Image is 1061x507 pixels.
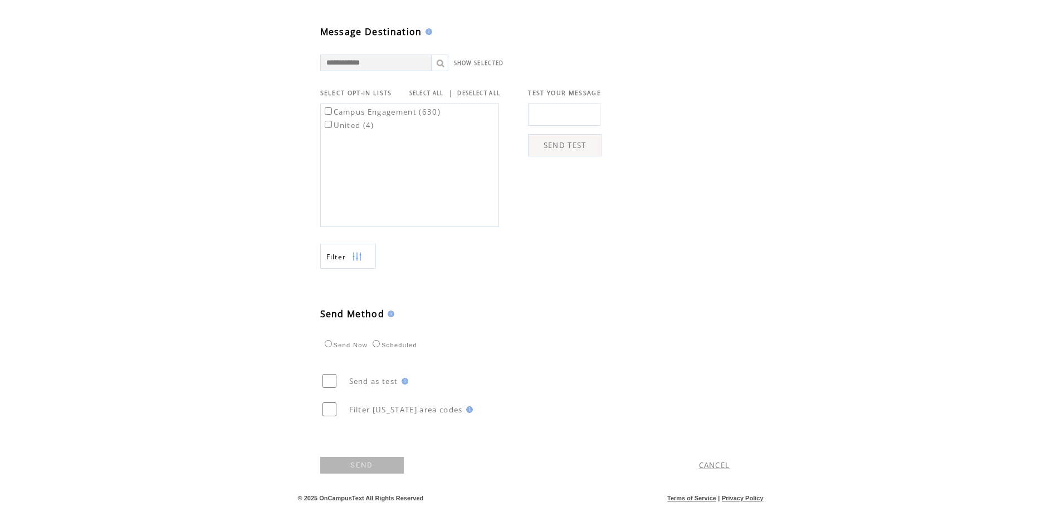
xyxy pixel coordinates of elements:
[373,340,380,347] input: Scheduled
[454,60,504,67] a: SHOW SELECTED
[349,405,463,415] span: Filter [US_STATE] area codes
[457,90,500,97] a: DESELECT ALL
[722,495,764,501] a: Privacy Policy
[325,121,332,128] input: United (4)
[322,107,441,117] label: Campus Engagement (630)
[349,376,398,386] span: Send as test
[422,28,432,35] img: help.gif
[528,89,601,97] span: TEST YOUR MESSAGE
[320,89,392,97] span: SELECT OPT-IN LISTS
[322,120,374,130] label: United (4)
[667,495,716,501] a: Terms of Service
[322,342,368,348] label: Send Now
[699,460,730,470] a: CANCEL
[448,88,453,98] span: |
[326,252,346,262] span: Show filters
[528,134,602,156] a: SEND TEST
[320,26,422,38] span: Message Destination
[320,308,385,320] span: Send Method
[298,495,424,501] span: © 2025 OnCampusText All Rights Reserved
[352,244,362,269] img: filters.png
[718,495,720,501] span: |
[384,311,394,317] img: help.gif
[409,90,444,97] a: SELECT ALL
[463,406,473,413] img: help.gif
[325,340,332,347] input: Send Now
[320,244,376,269] a: Filter
[325,107,332,115] input: Campus Engagement (630)
[370,342,417,348] label: Scheduled
[398,378,408,385] img: help.gif
[320,457,404,474] a: SEND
